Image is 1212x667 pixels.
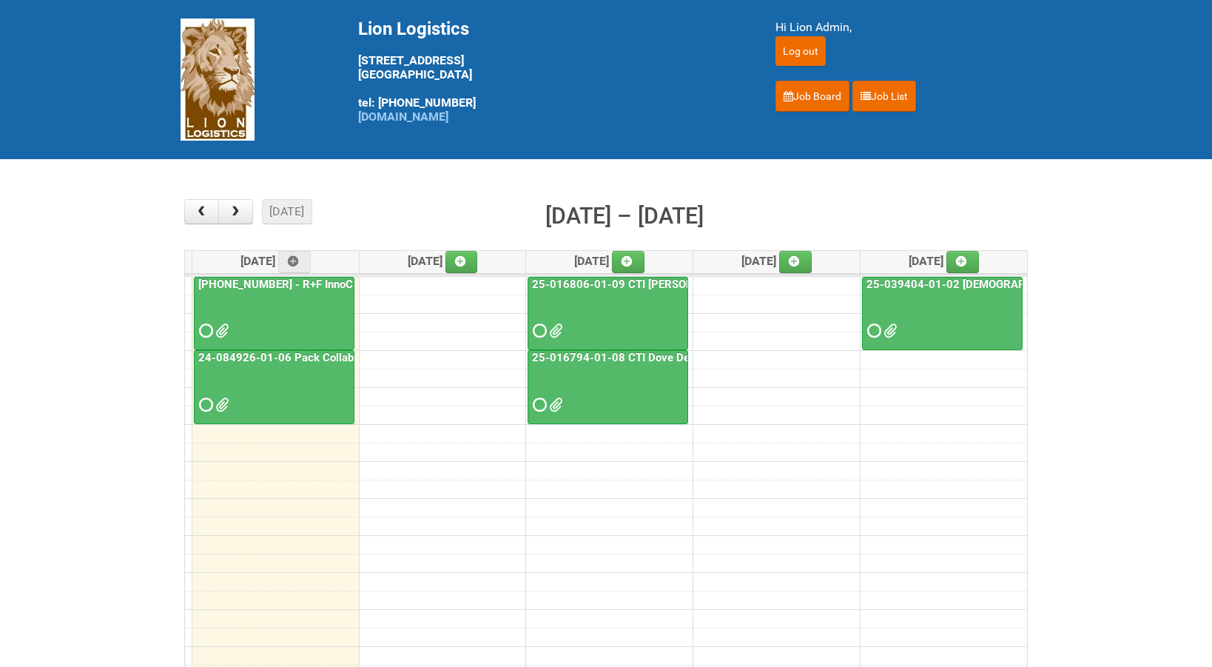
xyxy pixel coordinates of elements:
[194,350,354,424] a: 24-084926-01-06 Pack Collab Wand Tint
[863,278,1165,291] a: 25-039404-01-02 [DEMOGRAPHIC_DATA] Wet Shave SQM
[215,400,226,410] span: grp 1001 2..jpg group 1001 1..jpg MOR 24-084926-01-08.xlsm Labels 24-084926-01-06 Pack Collab Wan...
[181,19,255,141] img: Lion Logistics
[533,400,543,410] span: Requested
[775,19,1031,36] div: Hi Lion Admin,
[358,19,738,124] div: [STREET_ADDRESS] [GEOGRAPHIC_DATA] tel: [PHONE_NUMBER]
[946,251,979,273] a: Add an event
[181,72,255,86] a: Lion Logistics
[215,326,226,336] span: MOR 25-032854-01-08.xlsm 25_032854_01_LABELS_Lion.xlsx MDN 25-032854-01-08 (1) MDN2.xlsx JNF 25-0...
[775,36,826,66] input: Log out
[862,277,1023,351] a: 25-039404-01-02 [DEMOGRAPHIC_DATA] Wet Shave SQM
[528,277,688,351] a: 25-016806-01-09 CTI [PERSON_NAME] Bar Superior HUT
[779,251,812,273] a: Add an event
[612,251,644,273] a: Add an event
[358,110,448,124] a: [DOMAIN_NAME]
[194,277,354,351] a: [PHONE_NUMBER] - R+F InnoCPT
[199,326,209,336] span: Requested
[529,278,825,291] a: 25-016806-01-09 CTI [PERSON_NAME] Bar Superior HUT
[408,254,478,268] span: [DATE]
[549,326,559,336] span: LPF - 25-016806-01-09 CTI Dove CM Bar Superior HUT.xlsx Dove CM Usage Instructions.pdf MDN - 25-0...
[195,278,370,291] a: [PHONE_NUMBER] - R+F InnoCPT
[867,326,878,336] span: Requested
[549,400,559,410] span: LPF 25-016794-01-08.xlsx Dove DM Usage Instructions.pdf JNF 25-016794-01-08.DOC MDN 25-016794-01-...
[529,351,751,364] a: 25-016794-01-08 CTI Dove Deep Moisture
[545,199,704,233] h2: [DATE] – [DATE]
[883,326,894,336] span: JNF 25-039404-01-02_REV.doc MDN 25-039404-01-02 MDN #2.xlsx MDN 25-039404-01-02.xlsx
[741,254,812,268] span: [DATE]
[528,350,688,424] a: 25-016794-01-08 CTI Dove Deep Moisture
[195,351,409,364] a: 24-084926-01-06 Pack Collab Wand Tint
[775,81,849,112] a: Job Board
[262,199,312,224] button: [DATE]
[445,251,478,273] a: Add an event
[909,254,979,268] span: [DATE]
[852,81,916,112] a: Job List
[358,19,469,39] span: Lion Logistics
[533,326,543,336] span: Requested
[240,254,311,268] span: [DATE]
[199,400,209,410] span: Requested
[574,254,644,268] span: [DATE]
[278,251,311,273] a: Add an event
